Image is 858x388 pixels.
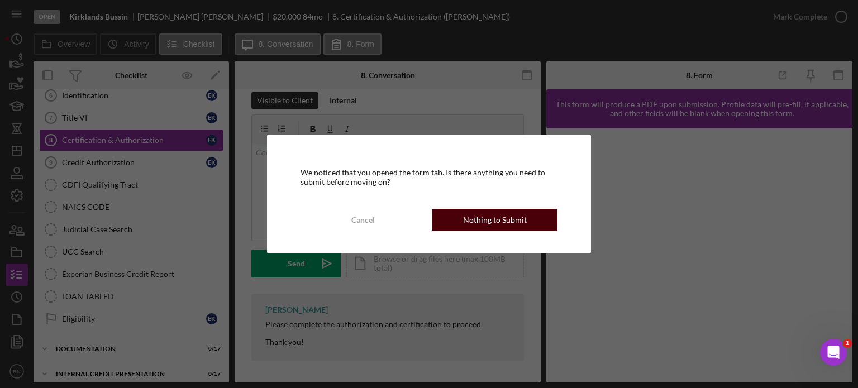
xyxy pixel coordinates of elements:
[301,209,426,231] button: Cancel
[301,168,558,186] div: We noticed that you opened the form tab. Is there anything you need to submit before moving on?
[463,209,527,231] div: Nothing to Submit
[843,339,852,348] span: 1
[820,339,847,366] iframe: Intercom live chat
[351,209,375,231] div: Cancel
[432,209,557,231] button: Nothing to Submit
